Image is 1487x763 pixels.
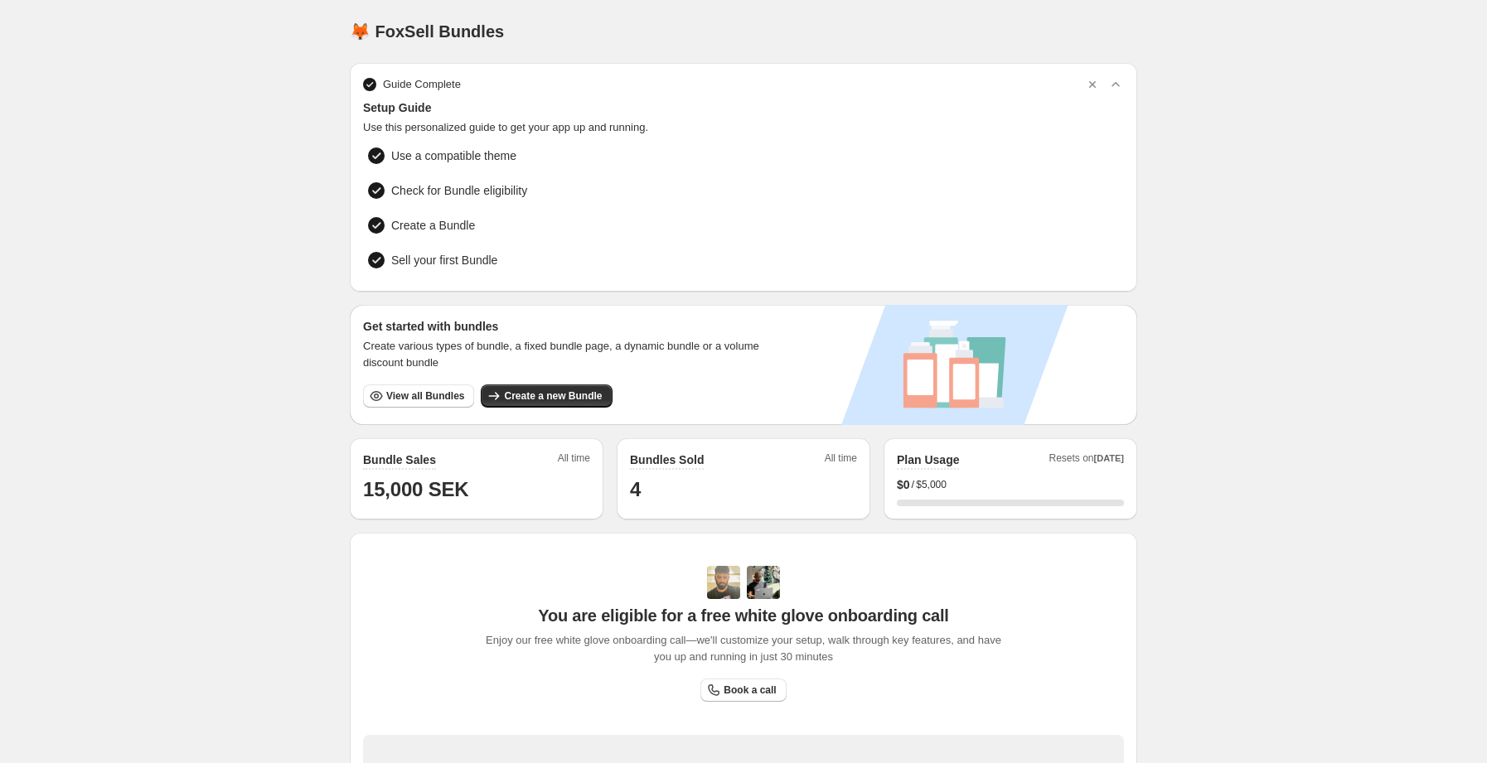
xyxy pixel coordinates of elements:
[897,476,1124,493] div: /
[391,147,516,164] span: Use a compatible theme
[504,389,602,403] span: Create a new Bundle
[363,338,775,371] span: Create various types of bundle, a fixed bundle page, a dynamic bundle or a volume discount bundle
[363,452,436,468] h2: Bundle Sales
[363,476,590,503] h1: 15,000 SEK
[700,678,786,702] a: Book a call
[1049,452,1125,470] span: Resets on
[383,76,461,93] span: Guide Complete
[391,182,527,199] span: Check for Bundle eligibility
[363,99,1124,116] span: Setup Guide
[897,452,959,468] h2: Plan Usage
[747,566,780,599] img: Prakhar
[630,452,704,468] h2: Bundles Sold
[724,683,776,697] span: Book a call
[391,252,497,268] span: Sell your first Bundle
[363,384,474,408] button: View all Bundles
[1094,453,1124,463] span: [DATE]
[825,452,857,470] span: All time
[391,217,475,234] span: Create a Bundle
[538,606,948,625] span: You are eligible for a free white glove onboarding call
[558,452,590,470] span: All time
[363,318,775,335] h3: Get started with bundles
[897,476,910,493] span: $ 0
[916,478,947,491] span: $5,000
[481,384,612,408] button: Create a new Bundle
[386,389,464,403] span: View all Bundles
[363,119,1124,136] span: Use this personalized guide to get your app up and running.
[350,22,504,41] h1: 🦊 FoxSell Bundles
[707,566,740,599] img: Adi
[477,632,1010,665] span: Enjoy our free white glove onboarding call—we'll customize your setup, walk through key features,...
[630,476,857,503] h1: 4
